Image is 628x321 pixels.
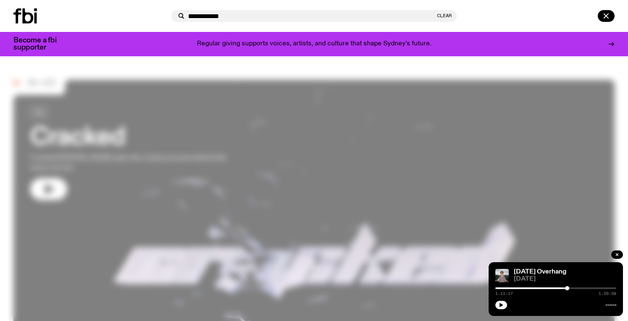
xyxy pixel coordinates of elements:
span: [DATE] [514,276,616,282]
img: Harrie Hastings stands in front of cloud-covered sky and rolling hills. He's wearing sunglasses a... [495,269,509,282]
span: 1:11:17 [495,292,513,296]
a: [DATE] Overhang [514,268,566,275]
span: 1:59:58 [599,292,616,296]
h3: Become a fbi supporter [13,37,67,51]
p: Regular giving supports voices, artists, and culture that shape Sydney’s future. [197,40,432,48]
